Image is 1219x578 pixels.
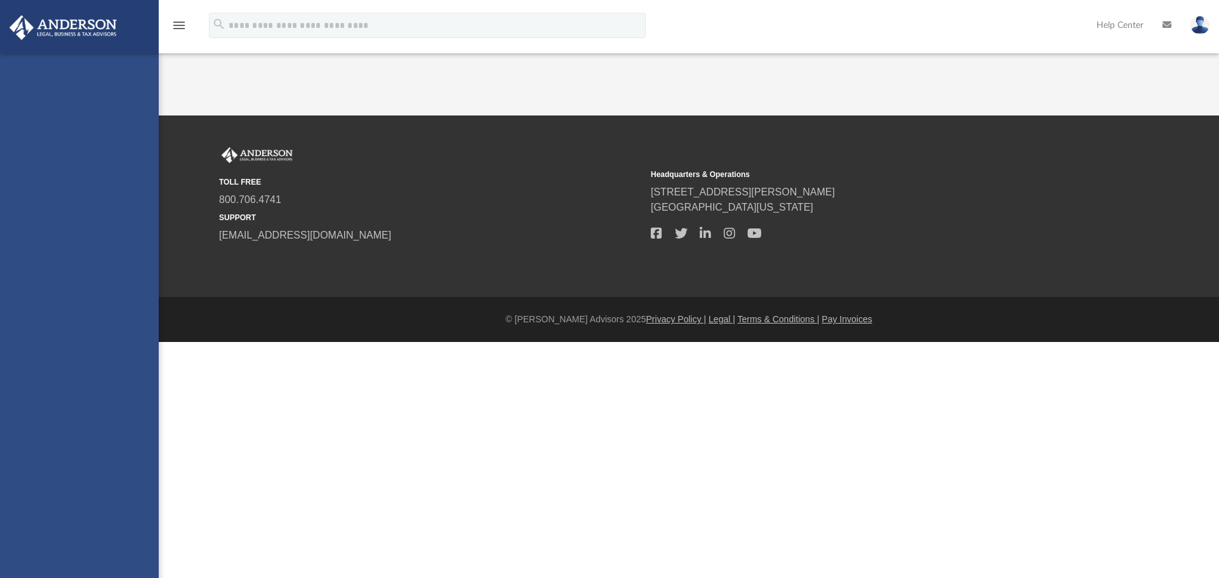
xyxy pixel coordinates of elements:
small: SUPPORT [219,212,642,223]
i: menu [171,18,187,33]
a: [EMAIL_ADDRESS][DOMAIN_NAME] [219,230,391,240]
i: search [212,17,226,31]
img: User Pic [1190,16,1209,34]
img: Anderson Advisors Platinum Portal [6,15,121,40]
a: [STREET_ADDRESS][PERSON_NAME] [651,187,835,197]
div: © [PERSON_NAME] Advisors 2025 [159,313,1219,326]
a: Privacy Policy | [646,314,707,324]
a: [GEOGRAPHIC_DATA][US_STATE] [651,202,813,213]
a: Legal | [709,314,735,324]
a: menu [171,24,187,33]
a: 800.706.4741 [219,194,281,205]
img: Anderson Advisors Platinum Portal [219,147,295,164]
small: Headquarters & Operations [651,169,1074,180]
a: Terms & Conditions | [738,314,820,324]
a: Pay Invoices [822,314,872,324]
small: TOLL FREE [219,176,642,188]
